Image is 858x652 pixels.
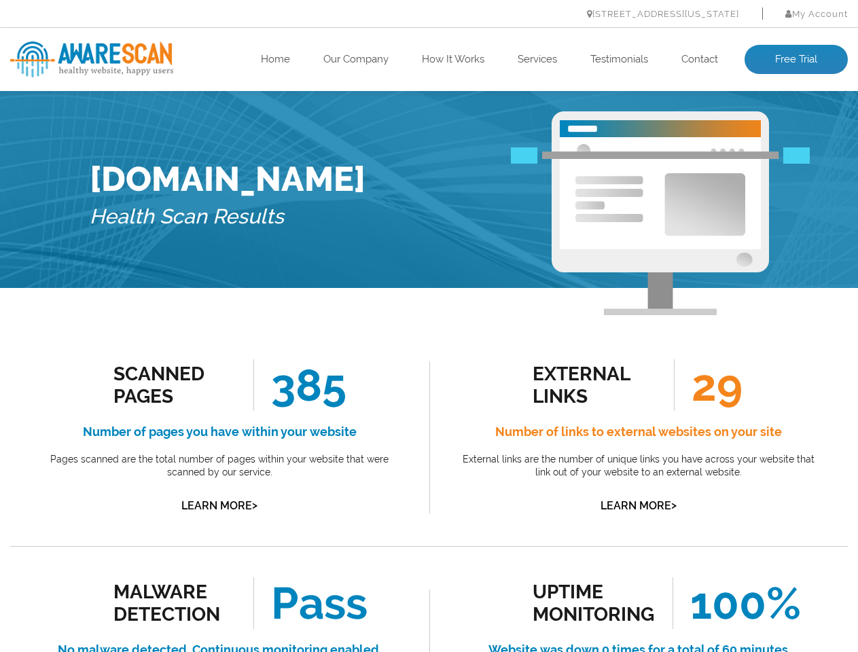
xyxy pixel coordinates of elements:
span: 29 [674,359,743,411]
div: uptime monitoring [533,581,656,626]
a: Learn More> [181,499,257,512]
span: 100% [673,577,801,629]
p: External links are the number of unique links you have across your website that link out of your ... [460,453,818,479]
a: Learn More> [601,499,677,512]
span: > [252,496,257,515]
div: external links [533,363,656,407]
h4: Number of pages you have within your website [41,421,399,443]
img: Free Website Analysis [560,137,761,249]
span: 385 [253,359,346,411]
h4: Number of links to external websites on your site [460,421,818,443]
div: scanned pages [113,363,236,407]
h1: [DOMAIN_NAME] [90,159,365,199]
div: malware detection [113,581,236,626]
h5: Health Scan Results [90,199,365,235]
img: Free Webiste Analysis [552,111,769,315]
p: Pages scanned are the total number of pages within your website that were scanned by our service. [41,453,399,479]
span: > [671,496,677,515]
span: Pass [253,577,368,629]
img: Free Webiste Analysis [511,158,810,174]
